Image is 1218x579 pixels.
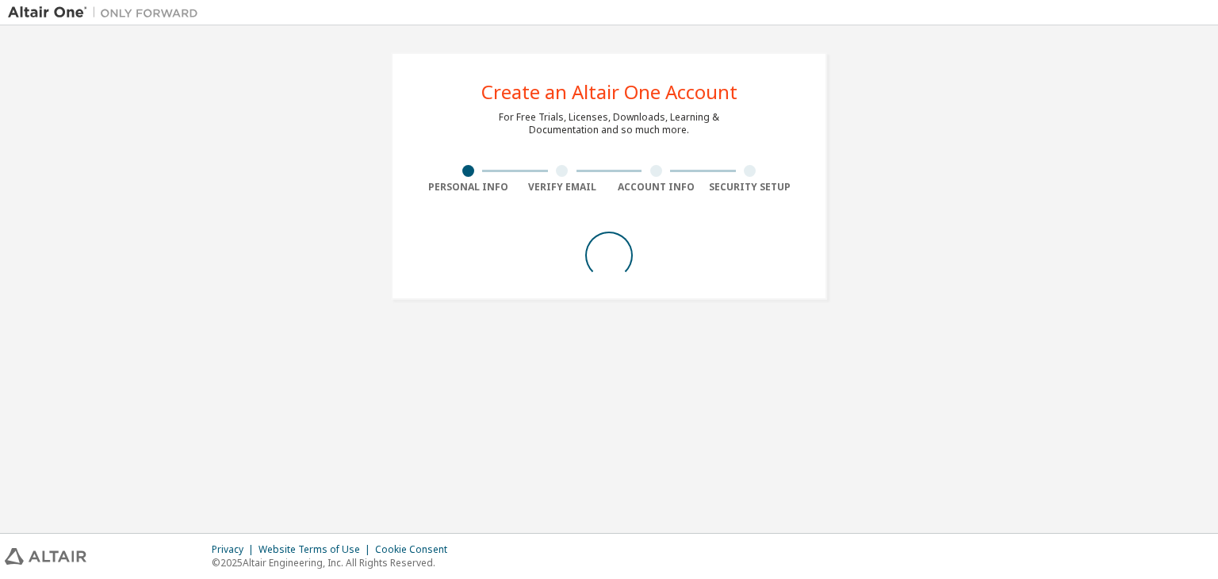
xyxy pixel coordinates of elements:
[609,181,703,194] div: Account Info
[212,543,259,556] div: Privacy
[515,181,610,194] div: Verify Email
[421,181,515,194] div: Personal Info
[703,181,798,194] div: Security Setup
[259,543,375,556] div: Website Terms of Use
[375,543,457,556] div: Cookie Consent
[481,82,737,102] div: Create an Altair One Account
[499,111,719,136] div: For Free Trials, Licenses, Downloads, Learning & Documentation and so much more.
[212,556,457,569] p: © 2025 Altair Engineering, Inc. All Rights Reserved.
[8,5,206,21] img: Altair One
[5,548,86,565] img: altair_logo.svg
